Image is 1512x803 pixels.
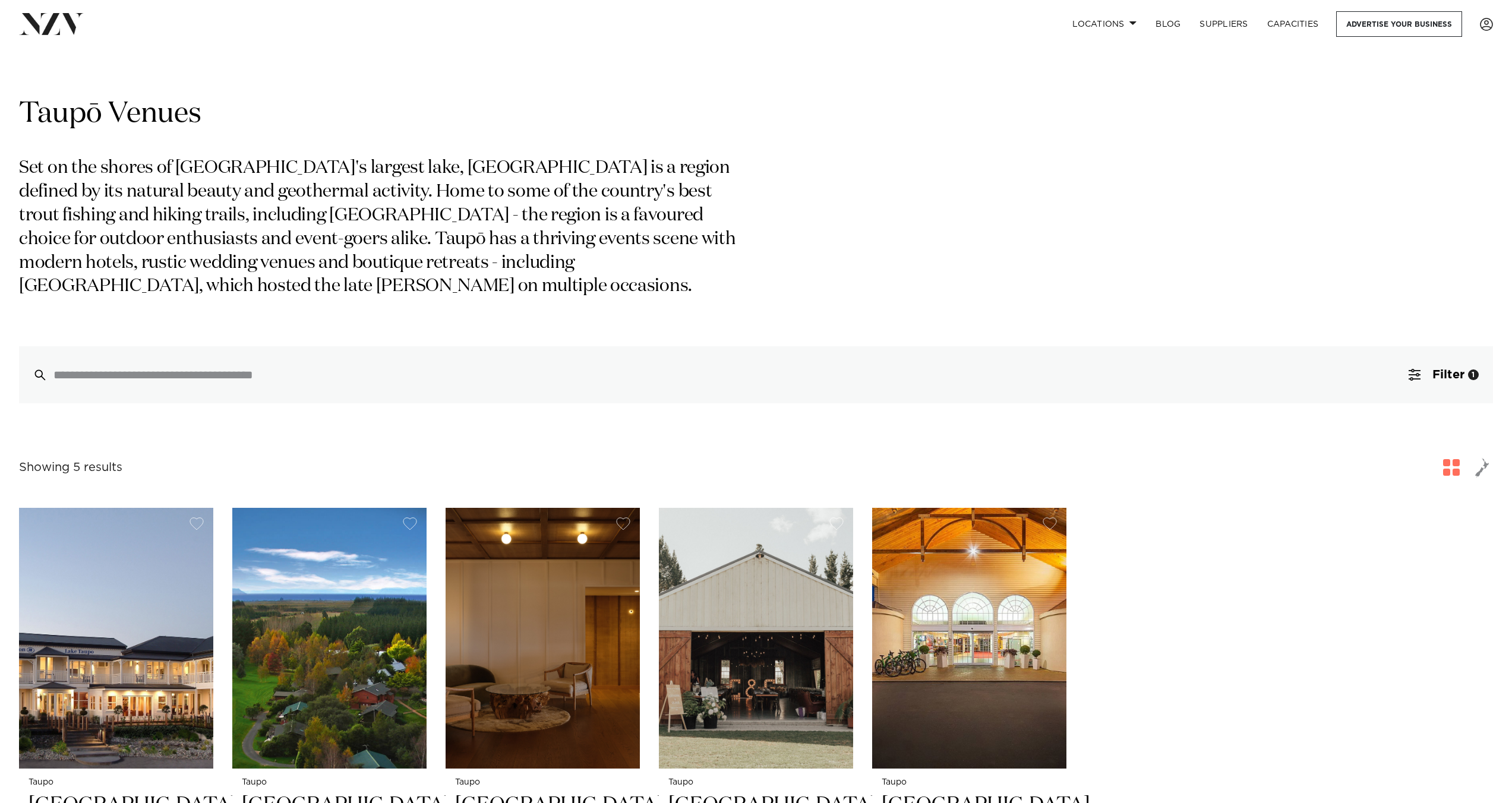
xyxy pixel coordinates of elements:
span: Filter [1432,369,1464,381]
a: Locations [1063,11,1146,37]
a: Capacities [1258,11,1328,37]
button: Filter1 [1394,346,1493,403]
div: 1 [1468,369,1479,380]
small: Taupo [242,778,417,787]
small: Taupo [882,778,1057,787]
p: Set on the shores of [GEOGRAPHIC_DATA]'s largest lake, [GEOGRAPHIC_DATA] is a region defined by i... [19,157,753,299]
small: Taupo [668,778,844,787]
div: Showing 5 results [19,459,122,477]
a: Advertise your business [1336,11,1462,37]
a: SUPPLIERS [1190,11,1257,37]
h1: Taupō Venues [19,96,1493,133]
img: nzv-logo.png [19,13,84,34]
a: BLOG [1146,11,1190,37]
small: Taupo [29,778,204,787]
small: Taupo [455,778,630,787]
